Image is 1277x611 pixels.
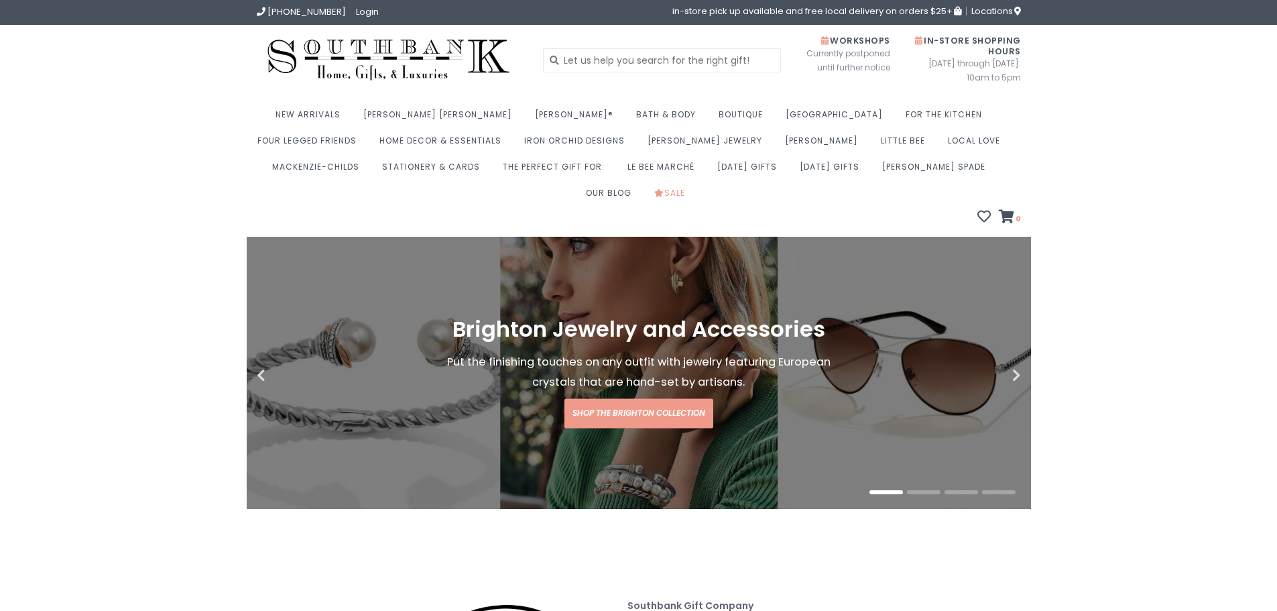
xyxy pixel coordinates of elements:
span: Locations [971,5,1021,17]
a: New Arrivals [276,105,347,131]
a: For the Kitchen [906,105,989,131]
a: The perfect gift for: [503,158,611,184]
a: Bath & Body [636,105,703,131]
a: Our Blog [586,184,638,210]
span: [PHONE_NUMBER] [267,5,346,18]
a: [PHONE_NUMBER] [257,5,346,18]
a: Little Bee [881,131,932,158]
a: Four Legged Friends [257,131,363,158]
a: Login [356,5,379,18]
span: In-Store Shopping Hours [915,35,1021,57]
button: Next [954,369,1021,382]
button: Previous [257,369,324,382]
a: Iron Orchid Designs [524,131,631,158]
a: Sale [654,184,692,210]
a: [PERSON_NAME]® [535,105,620,131]
a: Stationery & Cards [382,158,487,184]
a: 0 [999,211,1021,225]
img: Southbank Gift Company -- Home, Gifts, and Luxuries [257,35,521,85]
input: Let us help you search for the right gift! [543,48,781,72]
a: [PERSON_NAME] Jewelry [648,131,769,158]
a: [PERSON_NAME] Spade [882,158,992,184]
a: Boutique [719,105,770,131]
a: [DATE] Gifts [800,158,866,184]
a: [GEOGRAPHIC_DATA] [786,105,890,131]
button: 3 of 4 [945,490,978,494]
a: [DATE] Gifts [717,158,784,184]
span: [DATE] through [DATE]: 10am to 5pm [910,56,1021,85]
span: 0 [1014,213,1021,224]
a: MacKenzie-Childs [272,158,366,184]
a: Local Love [948,131,1007,158]
a: Locations [966,7,1021,15]
span: in-store pick up available and free local delivery on orders $25+ [672,7,961,15]
a: [PERSON_NAME] [785,131,865,158]
a: Shop the Brighton Collection [564,399,713,429]
span: Put the finishing touches on any outfit with jewelry featuring European crystals that are hand-se... [447,355,831,390]
h1: Brighton Jewelry and Accessories [432,318,845,342]
button: 2 of 4 [907,490,940,494]
span: Currently postponed until further notice [790,46,890,74]
a: Le Bee Marché [627,158,701,184]
button: 4 of 4 [982,490,1016,494]
button: 1 of 4 [869,490,903,494]
a: Home Decor & Essentials [379,131,508,158]
span: Workshops [821,35,890,46]
a: [PERSON_NAME] [PERSON_NAME] [363,105,519,131]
